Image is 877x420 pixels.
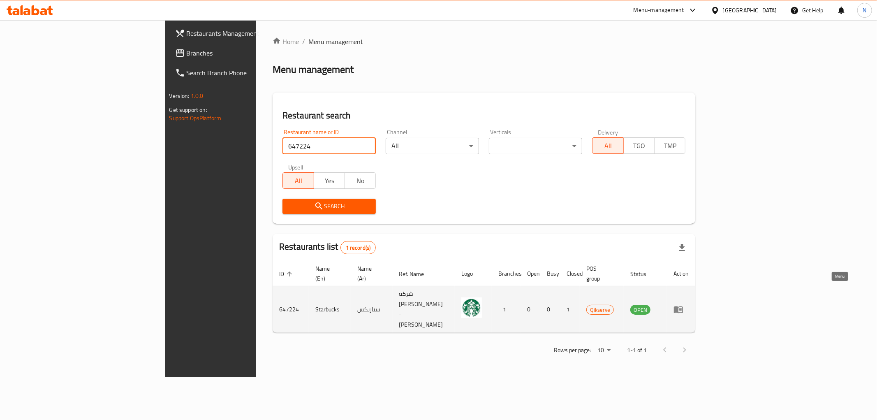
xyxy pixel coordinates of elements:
p: 1-1 of 1 [627,345,647,355]
span: Search [289,201,369,211]
span: Branches [187,48,305,58]
a: Branches [169,43,312,63]
span: Search Branch Phone [187,68,305,78]
div: All [386,138,479,154]
button: All [592,137,623,154]
span: POS group [586,264,614,283]
div: [GEOGRAPHIC_DATA] [723,6,777,15]
span: Name (Ar) [357,264,383,283]
nav: breadcrumb [273,37,695,46]
span: Name (En) [315,264,341,283]
span: Version: [169,90,190,101]
span: Restaurants Management [187,28,305,38]
td: شركه [PERSON_NAME] - [PERSON_NAME] [393,286,455,333]
div: Rows per page: [594,344,614,357]
input: Search for restaurant name or ID.. [282,138,376,154]
button: No [345,172,376,189]
span: OPEN [630,305,650,315]
span: Status [630,269,657,279]
div: Menu-management [634,5,684,15]
p: Rows per page: [554,345,591,355]
td: 0 [540,286,560,333]
span: All [596,140,620,152]
button: TMP [654,137,685,154]
div: Total records count [340,241,376,254]
th: Closed [560,261,580,286]
h2: Restaurant search [282,109,685,122]
a: Search Branch Phone [169,63,312,83]
th: Branches [492,261,521,286]
span: No [348,175,373,187]
span: Yes [317,175,342,187]
button: Search [282,199,376,214]
button: Yes [314,172,345,189]
span: Qikserve [587,305,613,315]
th: Open [521,261,540,286]
td: 0 [521,286,540,333]
span: All [286,175,310,187]
a: Support.OpsPlatform [169,113,222,123]
td: Starbucks [309,286,351,333]
td: ستاربكس [351,286,393,333]
th: Action [667,261,695,286]
div: Export file [672,238,692,258]
a: Restaurants Management [169,23,312,43]
img: Starbucks [461,297,482,318]
td: 1 [560,286,580,333]
span: ID [279,269,295,279]
th: Busy [540,261,560,286]
span: N [863,6,866,15]
td: 1 [492,286,521,333]
span: TMP [658,140,682,152]
h2: Menu management [273,63,354,76]
span: 1 record(s) [341,244,376,252]
div: ​ [489,138,582,154]
span: 1.0.0 [191,90,204,101]
span: Get support on: [169,104,207,115]
button: TGO [623,137,655,154]
label: Delivery [598,129,618,135]
label: Upsell [288,164,303,170]
span: TGO [627,140,651,152]
span: Menu management [308,37,363,46]
span: Ref. Name [399,269,435,279]
table: enhanced table [273,261,695,333]
button: All [282,172,314,189]
th: Logo [455,261,492,286]
h2: Restaurants list [279,241,376,254]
